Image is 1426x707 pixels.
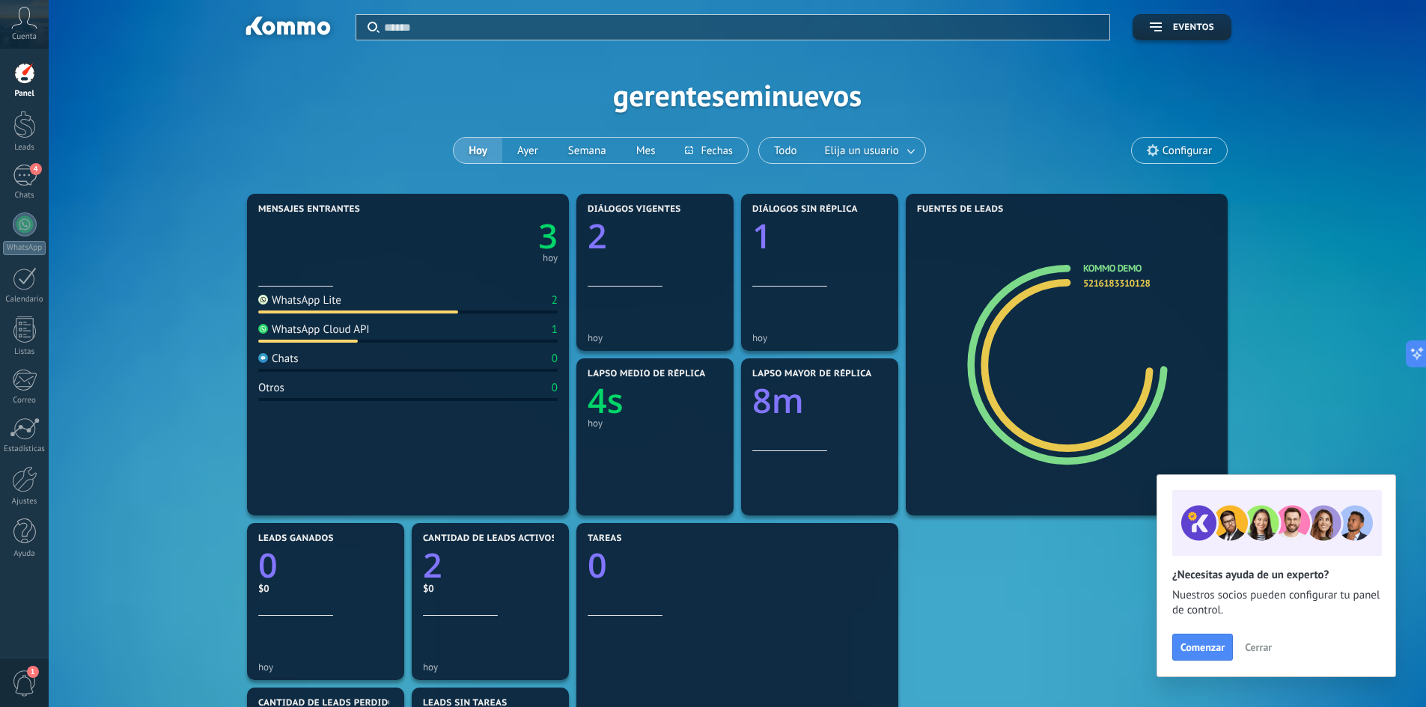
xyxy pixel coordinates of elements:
text: 1 [752,213,772,259]
div: Calendario [3,295,46,304]
span: Lapso mayor de réplica [752,369,871,379]
div: WhatsApp [3,241,46,255]
button: Todo [759,138,812,163]
button: Mes [621,138,671,163]
span: Mensajes entrantes [258,204,360,215]
text: 2 [423,542,442,588]
span: Nuestros socios pueden configurar tu panel de control. [1172,588,1380,618]
span: Configurar [1163,144,1212,157]
div: 0 [552,352,558,366]
a: 0 [258,542,393,588]
a: 2 [423,542,558,588]
div: hoy [543,254,558,262]
text: 0 [588,542,607,588]
text: 8m [752,378,804,423]
div: $0 [423,582,558,595]
span: Cantidad de leads activos [423,533,557,544]
img: Chats [258,353,268,363]
span: Leads ganados [258,533,334,544]
button: Elija un usuario [812,138,925,163]
div: WhatsApp Lite [258,293,341,307]
button: Fechas [670,138,747,163]
a: 8m [752,378,887,423]
div: WhatsApp Cloud API [258,322,370,337]
span: Lapso medio de réplica [588,369,706,379]
div: Ajustes [3,497,46,506]
div: hoy [258,661,393,673]
img: WhatsApp Lite [258,295,268,304]
div: Estadísticas [3,444,46,454]
a: 3 [408,213,558,259]
div: Correo [3,396,46,405]
div: hoy [423,661,558,673]
a: Kommo Demo [1083,262,1142,275]
span: Fuentes de leads [917,204,1004,215]
div: hoy [588,332,722,343]
div: Leads [3,143,46,153]
text: 2 [588,213,607,259]
div: Listas [3,347,46,357]
span: Tareas [588,533,622,544]
div: hoy [588,417,722,429]
div: Chats [258,352,299,366]
span: Elija un usuario [822,141,902,161]
a: 5216183310128 [1083,277,1150,290]
div: Panel [3,89,46,99]
div: $0 [258,582,393,595]
span: 1 [27,666,39,678]
span: Eventos [1173,22,1214,33]
div: 1 [552,322,558,337]
button: Hoy [454,138,502,163]
div: Chats [3,191,46,201]
text: 3 [538,213,558,259]
span: Cerrar [1245,642,1272,652]
span: Cuenta [12,32,37,42]
text: 0 [258,542,278,588]
text: 4s [588,378,624,423]
div: Ayuda [3,549,46,559]
div: hoy [752,332,887,343]
h2: ¿Necesitas ayuda de un experto? [1172,568,1380,582]
img: WhatsApp Cloud API [258,324,268,334]
span: Diálogos vigentes [588,204,681,215]
span: Diálogos sin réplica [752,204,858,215]
button: Cerrar [1238,636,1279,658]
button: Eventos [1133,14,1231,40]
div: 0 [552,381,558,395]
button: Semana [553,138,621,163]
div: Otros [258,381,284,395]
div: 2 [552,293,558,307]
span: Comenzar [1180,642,1225,652]
button: Comenzar [1172,634,1233,661]
span: 4 [30,163,42,175]
button: Ayer [502,138,553,163]
a: 0 [588,542,887,588]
